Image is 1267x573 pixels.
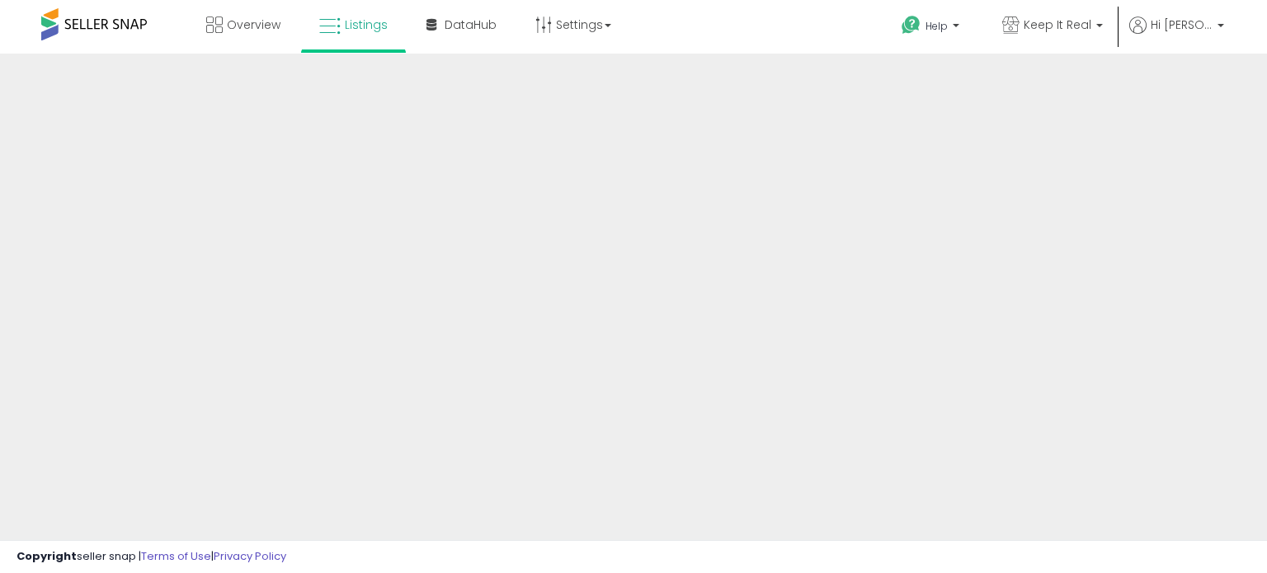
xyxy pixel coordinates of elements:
span: Keep It Real [1024,16,1091,33]
a: Help [888,2,976,54]
div: seller snap | | [16,549,286,565]
span: Hi [PERSON_NAME] [1151,16,1213,33]
a: Privacy Policy [214,548,286,564]
span: Help [926,19,948,33]
a: Terms of Use [141,548,211,564]
i: Get Help [901,15,921,35]
span: DataHub [445,16,497,33]
span: Listings [345,16,388,33]
a: Hi [PERSON_NAME] [1129,16,1224,54]
span: Overview [227,16,280,33]
strong: Copyright [16,548,77,564]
